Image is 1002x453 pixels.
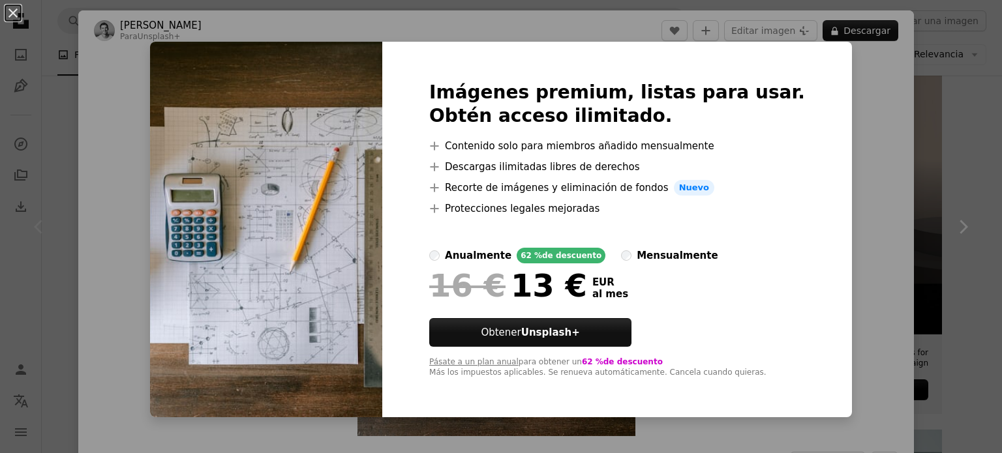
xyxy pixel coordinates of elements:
div: para obtener un Más los impuestos aplicables. Se renueva automáticamente. Cancela cuando quieras. [429,357,805,378]
input: mensualmente [621,250,631,261]
li: Protecciones legales mejoradas [429,201,805,216]
div: mensualmente [637,248,718,263]
li: Contenido solo para miembros añadido mensualmente [429,138,805,154]
div: anualmente [445,248,511,263]
button: Pásate a un plan anual [429,357,519,368]
span: 16 € [429,269,506,302]
div: 62 % de descuento [517,248,605,263]
div: 13 € [429,269,587,302]
span: 62 % de descuento [582,357,663,366]
li: Recorte de imágenes y eliminación de fondos [429,180,805,196]
span: EUR [592,276,628,288]
li: Descargas ilimitadas libres de derechos [429,159,805,175]
button: ObtenerUnsplash+ [429,318,631,347]
span: al mes [592,288,628,300]
img: premium_photo-1724800663657-3e57bf4f622c [150,42,382,417]
h2: Imágenes premium, listas para usar. Obtén acceso ilimitado. [429,81,805,128]
span: Nuevo [674,180,714,196]
input: anualmente62 %de descuento [429,250,440,261]
strong: Unsplash+ [521,327,580,338]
